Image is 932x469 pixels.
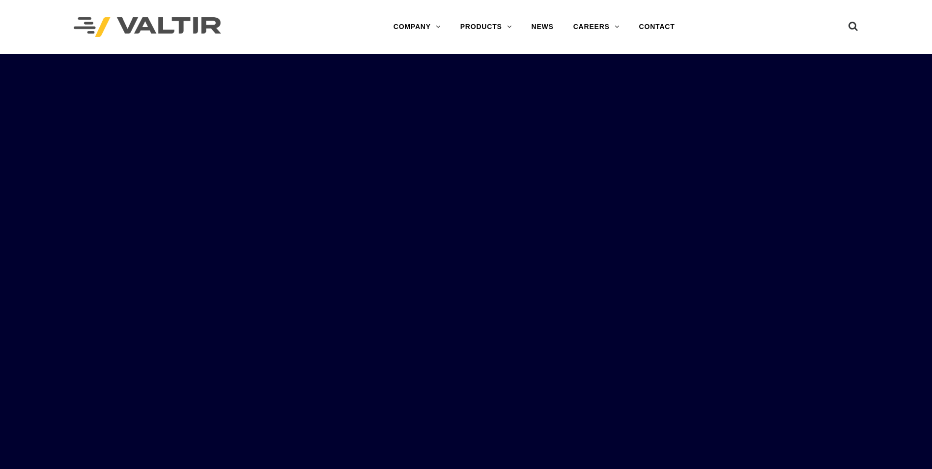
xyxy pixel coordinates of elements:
[74,17,221,37] img: Valtir
[384,17,451,37] a: COMPANY
[564,17,629,37] a: CAREERS
[522,17,564,37] a: NEWS
[451,17,522,37] a: PRODUCTS
[629,17,685,37] a: CONTACT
